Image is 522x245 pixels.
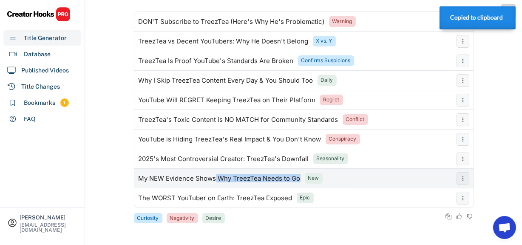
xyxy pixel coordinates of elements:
div: The WORST YouTuber on Earth: TreezTea Exposed [139,195,292,202]
div: Database [24,50,51,59]
div: Why I Skip TreezTea Content Every Day & You Should Too [139,77,313,84]
div: TreezTea Is Proof YouTube's Standards Are Broken [139,58,294,64]
div: [EMAIL_ADDRESS][DOMAIN_NAME] [20,222,77,233]
div: My NEW Evidence Shows Why TreezTea Needs to Go [139,175,301,182]
div: Desire [206,215,221,222]
div: Regret [323,96,340,104]
div: X vs. Y [316,37,332,45]
div: Bookmarks [24,98,55,107]
div: YouTube Will REGRET Keeping TreezTea on Their Platform [139,97,316,104]
div: Confirms Suspicions [301,57,351,64]
a: Ouvrir le chat [493,216,516,239]
div: YouTube is Hiding TreezTea's Real Impact & You Don't Know [139,136,321,143]
div: TreezTea vs Decent YouTubers: Why He Doesn't Belong [139,38,309,45]
div: 2025's Most Controversial Creator: TreezTea's Downfall [139,156,309,162]
div: [PERSON_NAME] [20,215,77,220]
div: Title Generator [24,34,67,43]
div: Daily [321,77,333,84]
div: Title Changes [21,82,60,91]
div: Seasonality [317,155,345,162]
div: Conspiracy [329,135,357,143]
div: Epic [300,194,310,202]
div: Warning [332,18,352,25]
strong: Copied to clipboard [450,14,503,21]
div: Curiosity [137,215,159,222]
div: New [308,175,319,182]
div: FAQ [24,115,36,124]
img: CHPRO%20Logo.svg [7,7,71,22]
div: TreezTea's Toxic Content is NO MATCH for Community Standards [139,116,338,123]
div: Published Videos [21,66,69,75]
div: Conflict [346,116,365,123]
div: DON'T Subscribe to TreezTea (Here's Why He's Problematic) [139,18,325,25]
div: Negativity [170,215,195,222]
div: 1 [60,99,69,107]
